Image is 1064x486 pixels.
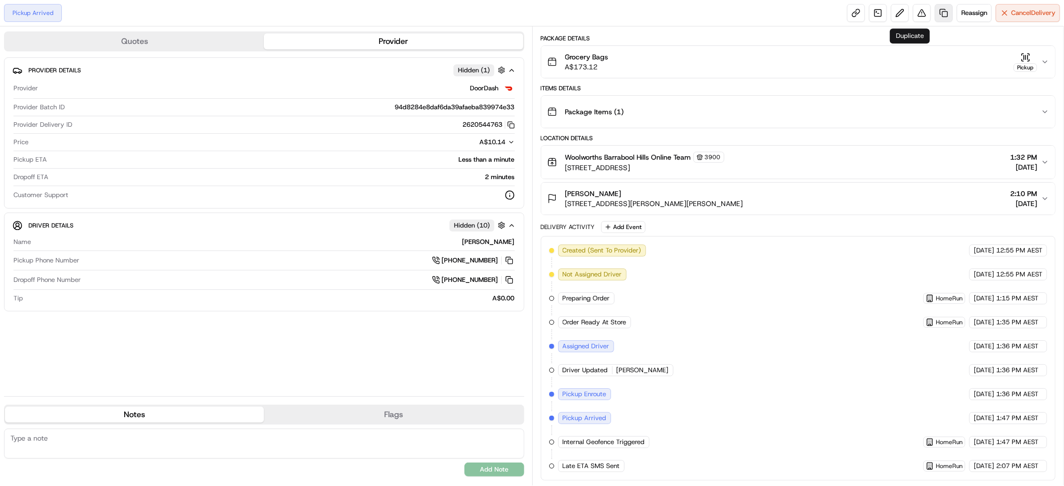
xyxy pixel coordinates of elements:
span: Pickup ETA [13,155,47,164]
span: Package Items ( 1 ) [565,107,624,117]
span: 1:32 PM [1010,152,1037,162]
span: 12:55 PM AEST [996,246,1043,255]
span: 1:47 PM AEST [996,414,1039,423]
span: Dropoff Phone Number [13,275,81,284]
span: Driver Details [28,222,73,230]
span: Provider Delivery ID [13,120,72,129]
button: Package Items (1) [541,96,1056,128]
span: [DATE] [974,246,994,255]
span: [DATE] [974,390,994,399]
span: [PHONE_NUMBER] [442,256,498,265]
span: 2:10 PM [1010,189,1037,199]
span: Grocery Bags [565,52,609,62]
span: 1:47 PM AEST [996,438,1039,447]
span: 1:36 PM AEST [996,366,1039,375]
span: [DATE] [1010,162,1037,172]
span: Pickup Enroute [563,390,607,399]
button: Hidden (1) [453,64,508,76]
span: HomeRun [936,462,963,470]
span: [DATE] [974,318,994,327]
span: Provider [13,84,38,93]
button: [PERSON_NAME][STREET_ADDRESS][PERSON_NAME][PERSON_NAME]2:10 PM[DATE] [541,183,1056,215]
div: Pickup [1014,63,1037,72]
img: doordash_logo_v2.png [503,82,515,94]
span: [DATE] [1010,199,1037,209]
span: Customer Support [13,191,68,200]
span: 1:15 PM AEST [996,294,1039,303]
span: [DATE] [974,366,994,375]
button: Pickup [1014,52,1037,72]
span: Provider Batch ID [13,103,65,112]
button: Hidden (10) [449,219,508,232]
button: 2620544763 [463,120,515,129]
span: DoorDash [470,84,499,93]
button: Reassign [957,4,992,22]
span: Price [13,138,28,147]
button: Grocery BagsA$173.12Pickup [541,46,1056,78]
span: [DATE] [974,438,994,447]
button: Provider [264,33,523,49]
span: Not Assigned Driver [563,270,622,279]
span: [DATE] [974,270,994,279]
span: HomeRun [936,294,963,302]
span: Created (Sent To Provider) [563,246,641,255]
span: Provider Details [28,66,81,74]
div: [PERSON_NAME] [35,238,515,246]
button: Woolworths Barrabool Hills Online Team3900[STREET_ADDRESS]1:32 PM[DATE] [541,146,1056,179]
span: Hidden ( 1 ) [458,66,490,75]
button: Flags [264,407,523,423]
button: CancelDelivery [996,4,1060,22]
div: 2 minutes [52,173,515,182]
span: [DATE] [974,294,994,303]
span: 94d8284e8daf6da39afaeba839974e33 [395,103,515,112]
div: Duplicate [890,28,930,43]
button: Add Event [601,221,645,233]
span: Internal Geofence Triggered [563,438,645,447]
button: A$10.14 [427,138,515,147]
button: Quotes [5,33,264,49]
div: A$0.00 [27,294,515,303]
span: Assigned Driver [563,342,610,351]
span: 2:07 PM AEST [996,462,1039,471]
div: Delivery Activity [541,223,595,231]
span: Tip [13,294,23,303]
span: [PERSON_NAME] [565,189,622,199]
a: [PHONE_NUMBER] [432,255,515,266]
span: [STREET_ADDRESS][PERSON_NAME][PERSON_NAME] [565,199,743,209]
span: Dropoff ETA [13,173,48,182]
span: Late ETA SMS Sent [563,462,620,471]
span: 1:35 PM AEST [996,318,1039,327]
span: Cancel Delivery [1011,8,1056,17]
span: Preparing Order [563,294,610,303]
button: Driver DetailsHidden (10) [12,217,516,234]
span: Pickup Phone Number [13,256,79,265]
span: Driver Updated [563,366,608,375]
button: Notes [5,407,264,423]
span: 3900 [705,153,721,161]
div: Package Details [541,34,1056,42]
span: [PHONE_NUMBER] [442,275,498,284]
button: [PHONE_NUMBER] [432,274,515,285]
button: Provider DetailsHidden (1) [12,62,516,78]
span: Order Ready At Store [563,318,627,327]
span: A$10.14 [480,138,506,146]
span: [DATE] [974,342,994,351]
div: Location Details [541,134,1056,142]
div: Items Details [541,84,1056,92]
div: Less than a minute [51,155,515,164]
span: [PERSON_NAME] [617,366,669,375]
span: 1:36 PM AEST [996,342,1039,351]
span: Woolworths Barrabool Hills Online Team [565,152,691,162]
span: [DATE] [974,414,994,423]
span: Name [13,238,31,246]
span: 12:55 PM AEST [996,270,1043,279]
span: Reassign [961,8,987,17]
span: HomeRun [936,438,963,446]
span: HomeRun [936,318,963,326]
span: [DATE] [974,462,994,471]
span: Pickup Arrived [563,414,607,423]
span: 1:36 PM AEST [996,390,1039,399]
button: HomeRun [926,438,963,446]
